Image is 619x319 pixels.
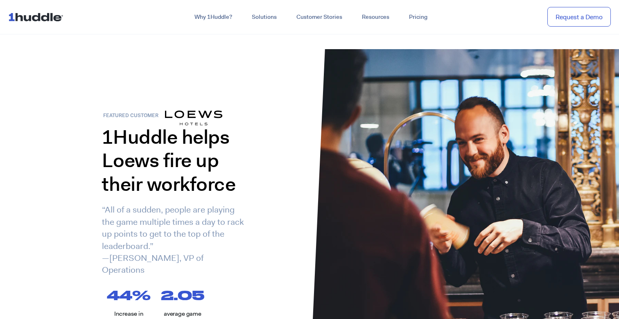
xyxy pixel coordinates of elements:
h1: 1Huddle helps Loews fire up their workforce [102,125,244,196]
h6: Featured customer [103,113,165,118]
span: % [132,289,155,301]
a: Resources [352,10,399,25]
a: Request a Demo [547,7,611,27]
a: Solutions [242,10,287,25]
span: 2.05 [161,289,204,301]
a: Customer Stories [287,10,352,25]
a: Why 1Huddle? [185,10,242,25]
p: “All of a sudden, people are playing the game multiple times a day to rack up points to get to th... [102,204,244,276]
span: 44 [107,289,132,301]
a: Pricing [399,10,437,25]
img: ... [8,9,67,25]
